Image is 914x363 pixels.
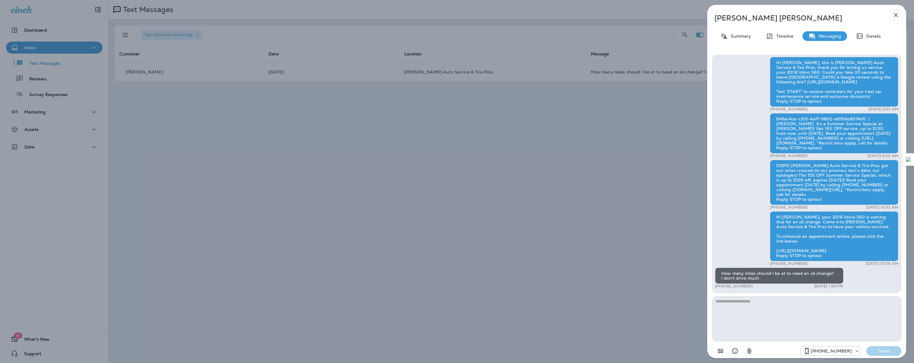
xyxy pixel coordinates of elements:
p: [DATE] 8:02 AM [868,154,898,158]
div: 846a14ce-c310-4af7-9802-e87b6e8074d0 | [PERSON_NAME] it's a Summer Service Special at [PERSON_NAM... [770,113,898,154]
p: Timeline [773,34,793,39]
p: [DATE] 8:01 AM [868,107,898,112]
div: OOPS! [PERSON_NAME] Auto Service & Tire Pros got our wires crossed on our previous text's date, o... [770,160,898,205]
p: [PHONE_NUMBER] [770,154,808,158]
p: Details [863,34,881,39]
p: Messaging [816,34,841,39]
p: [PHONE_NUMBER] [811,349,852,353]
div: +1 (831) 230-8949 [801,347,860,355]
div: Hi [PERSON_NAME], your 2018 Volvo S60 is coming due for an oil change. Come into [PERSON_NAME] Au... [770,211,898,261]
p: Summary [728,34,751,39]
div: Hi [PERSON_NAME], this is [PERSON_NAME] Auto Service & Tire Pros, thank you for letting us servic... [770,57,898,107]
button: Add in a premade template [714,345,726,357]
p: [DATE] 1:59 PM [814,284,843,289]
img: Detect Auto [906,157,911,162]
p: [PHONE_NUMBER] [770,261,808,266]
p: [PERSON_NAME] [PERSON_NAME] [714,14,879,22]
p: [DATE] 10:05 AM [866,261,898,266]
p: [PHONE_NUMBER] [770,107,808,112]
p: [PHONE_NUMBER] [770,205,808,210]
p: [PHONE_NUMBER] [715,284,753,289]
div: How many miles should I be at to need an oil change? I don't drive much. [715,268,843,284]
button: Select an emoji [729,345,741,357]
p: [DATE] 10:32 AM [866,205,898,210]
